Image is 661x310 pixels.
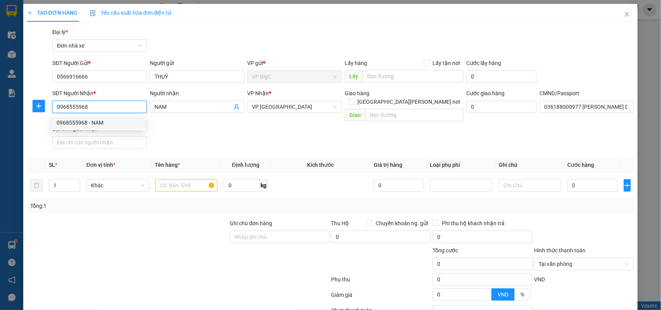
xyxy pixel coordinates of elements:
[86,162,115,168] span: Đơn vị tính
[30,202,256,210] div: Tổng: 1
[30,179,43,192] button: delete
[373,219,431,228] span: Chuyển khoản ng. gửi
[331,220,349,226] span: Thu Hộ
[345,109,365,121] span: Giao
[150,59,244,67] div: Người gửi
[374,162,402,168] span: Giá trị hàng
[247,59,342,67] div: VP gửi
[230,231,330,243] input: Ghi chú đơn hàng
[57,40,142,51] span: Đơn nhà xe
[624,179,631,192] button: plus
[427,158,496,173] th: Loại phụ phí
[345,60,367,66] span: Lấy hàng
[467,101,537,113] input: Cước giao hàng
[52,29,68,35] span: Đại lý
[90,10,172,16] span: Yêu cầu xuất hóa đơn điện tử
[365,109,464,121] input: Dọc đường
[91,180,144,191] span: Khác
[233,104,240,110] span: user-add
[72,29,324,38] li: Hotline: 19001155
[252,101,337,113] span: VP Nam Định
[539,258,629,270] span: Tại văn phòng
[27,10,77,16] span: TẠO ĐƠN HÀNG
[534,276,545,283] span: VND
[155,162,180,168] span: Tên hàng
[57,118,141,127] div: 0968555968 - NAM
[331,275,432,289] div: Phụ thu
[355,98,464,106] span: [GEOGRAPHIC_DATA][PERSON_NAME] nơi
[624,182,631,188] span: plus
[345,70,362,82] span: Lấy
[52,116,145,129] div: 0968555968 - NAM
[467,60,501,66] label: Cước lấy hàng
[433,247,458,253] span: Tổng cước
[540,89,634,98] div: CMND/Passport
[155,179,218,192] input: VD: Bàn, Ghế
[362,70,464,82] input: Dọc đường
[345,90,369,96] span: Giao hàng
[10,56,151,69] b: GỬI : VP [PERSON_NAME] TB
[331,291,432,304] div: Giảm giá
[33,100,45,112] button: plus
[90,10,96,16] img: icon
[624,11,630,17] span: close
[439,219,508,228] span: Phí thu hộ khách nhận trả
[616,4,638,26] button: Close
[499,179,561,192] input: Ghi Chú
[260,179,268,192] span: kg
[232,162,259,168] span: Định lượng
[498,291,508,298] span: VND
[374,179,424,192] input: 0
[496,158,565,173] th: Ghi chú
[27,10,33,15] span: plus
[430,59,464,67] span: Lấy tận nơi
[520,291,524,298] span: %
[52,136,147,149] input: Địa chỉ của người nhận
[568,162,594,168] span: Cước hàng
[307,162,334,168] span: Kích thước
[252,71,337,82] span: VP BigC
[33,103,45,109] span: plus
[247,90,269,96] span: VP Nhận
[52,89,147,98] div: SĐT Người Nhận
[467,70,537,83] input: Cước lấy hàng
[49,162,55,168] span: SL
[230,220,273,226] label: Ghi chú đơn hàng
[72,19,324,29] li: Số 10 ngõ 15 Ngọc Hồi, [PERSON_NAME], [GEOGRAPHIC_DATA]
[10,10,48,48] img: logo.jpg
[467,90,505,96] label: Cước giao hàng
[534,247,585,253] label: Hình thức thanh toán
[52,59,147,67] div: SĐT Người Gửi
[150,89,244,98] div: Người nhận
